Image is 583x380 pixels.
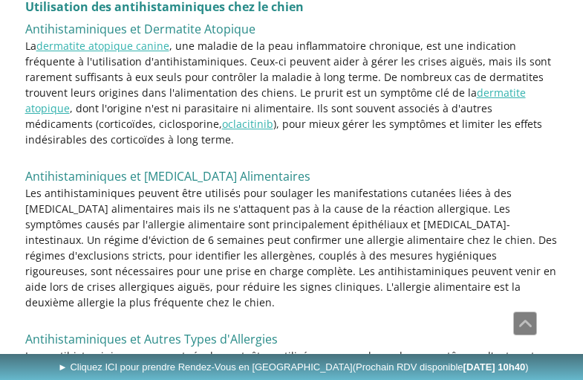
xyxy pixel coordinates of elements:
p: Les antihistaminiques peuvent être utilisés pour soulager les manifestations cutanées liées à des... [25,185,558,310]
span: Antihistaminiques et Dermatite Atopique [25,21,255,37]
p: Les antihistaminiques peuvent également être utilisés pour soulager les symptômes d'autres types ... [25,348,558,379]
span: Défiler vers le haut [514,312,536,335]
p: La , une maladie de la peau inflammatoire chronique, est une indication fréquente à l'utilisation... [25,38,558,147]
span: Antihistaminiques et Autres Types d'Allergies [25,331,278,347]
a: oclacitinib [222,117,273,131]
a: Défiler vers le haut [513,312,537,335]
a: dermatite atopique [25,86,526,115]
span: Antihistaminiques et [MEDICAL_DATA] Alimentaires [25,168,310,184]
span: ► Cliquez ICI pour prendre Rendez-Vous en [GEOGRAPHIC_DATA] [58,361,529,373]
span: (Prochain RDV disponible ) [353,361,529,373]
a: dermatite atopique canine [36,39,169,53]
b: [DATE] 10h40 [463,361,526,373]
